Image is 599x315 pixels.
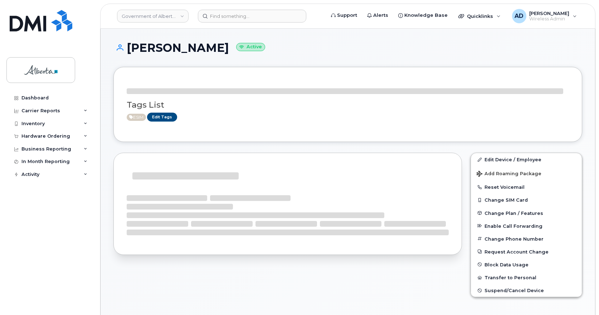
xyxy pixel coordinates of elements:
[113,41,582,54] h1: [PERSON_NAME]
[471,284,582,297] button: Suspend/Cancel Device
[471,245,582,258] button: Request Account Change
[471,232,582,245] button: Change Phone Number
[471,193,582,206] button: Change SIM Card
[471,207,582,220] button: Change Plan / Features
[236,43,265,51] small: Active
[471,271,582,284] button: Transfer to Personal
[471,166,582,181] button: Add Roaming Package
[147,113,177,122] a: Edit Tags
[484,288,544,293] span: Suspend/Cancel Device
[471,181,582,193] button: Reset Voicemail
[127,100,569,109] h3: Tags List
[471,153,582,166] a: Edit Device / Employee
[127,114,146,121] span: Active
[484,210,543,216] span: Change Plan / Features
[471,220,582,232] button: Enable Call Forwarding
[477,171,541,178] span: Add Roaming Package
[471,258,582,271] button: Block Data Usage
[484,223,542,228] span: Enable Call Forwarding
